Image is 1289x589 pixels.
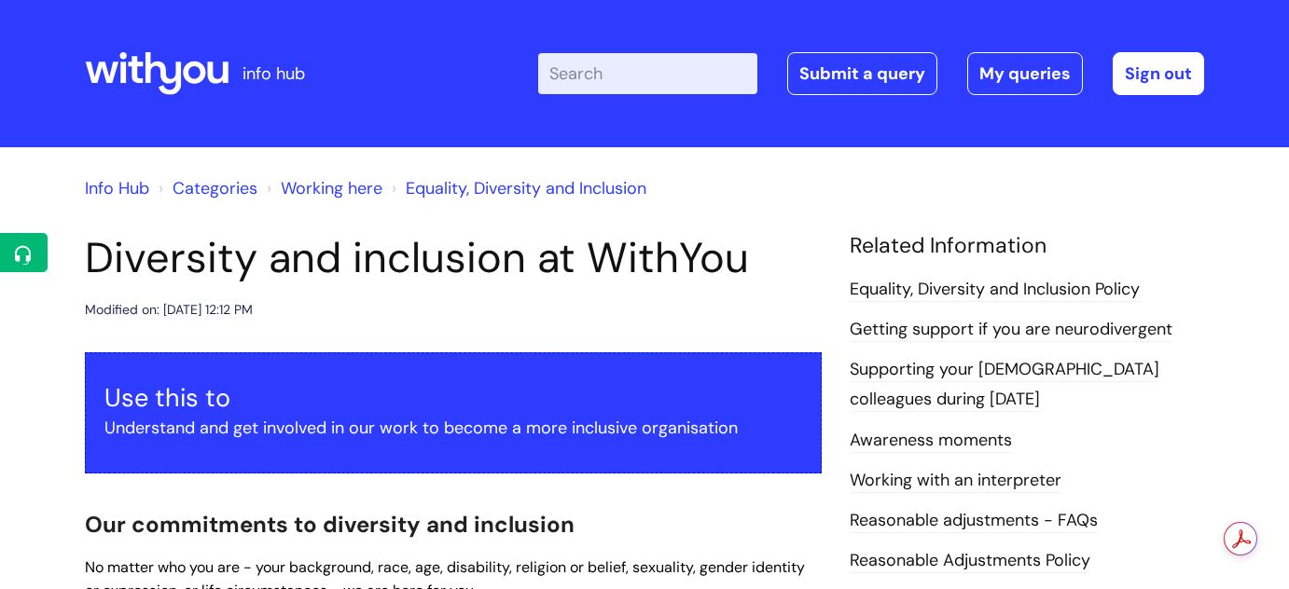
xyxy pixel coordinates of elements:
a: Equality, Diversity and Inclusion [406,177,646,199]
span: Our commitments to diversity and inclusion [85,510,575,539]
a: Categories [173,177,257,199]
a: Sign out [1113,52,1204,95]
a: Info Hub [85,177,149,199]
input: Search [538,53,757,94]
a: Working with an interpreter [850,469,1061,493]
a: Getting support if you are neurodivergent [850,318,1172,342]
div: Modified on: [DATE] 12:12 PM [85,298,253,322]
h1: Diversity and inclusion at WithYou [85,233,822,283]
a: Reasonable adjustments - FAQs [850,509,1098,533]
a: Supporting your [DEMOGRAPHIC_DATA] colleagues during [DATE] [850,358,1159,412]
a: Equality, Diversity and Inclusion Policy [850,278,1140,302]
h3: Use this to [104,383,802,413]
a: Working here [281,177,382,199]
li: Working here [262,173,382,203]
a: Submit a query [787,52,937,95]
li: Equality, Diversity and Inclusion [387,173,646,203]
a: Reasonable Adjustments Policy [850,549,1090,573]
div: | - [538,52,1204,95]
li: Solution home [154,173,257,203]
a: Awareness moments [850,429,1012,453]
p: Understand and get involved in our work to become a more inclusive organisation [104,413,802,443]
h4: Related Information [850,233,1204,259]
a: My queries [967,52,1083,95]
p: info hub [243,59,305,89]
